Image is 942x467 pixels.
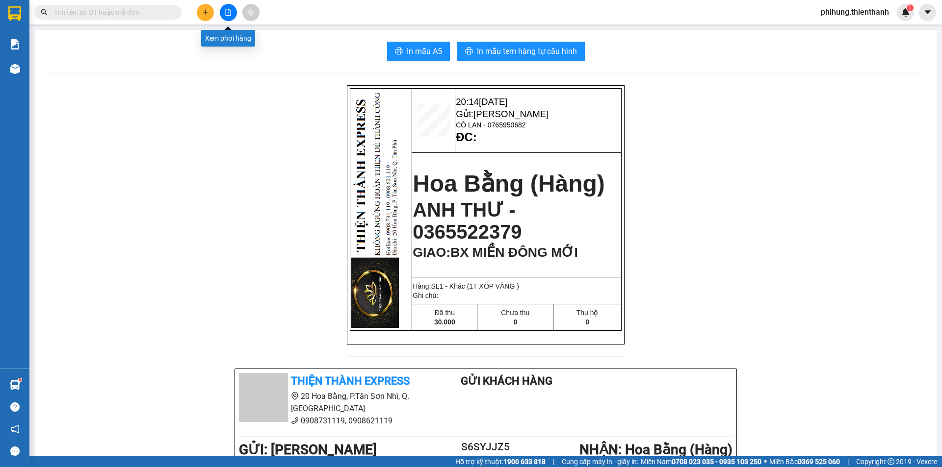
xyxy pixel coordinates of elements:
[220,4,237,21] button: file-add
[501,309,529,317] span: Chưa thu
[239,390,421,415] li: 20 Hoa Bằng, P.Tân Sơn Nhì, Q. [GEOGRAPHIC_DATA]
[847,456,849,467] span: |
[579,442,733,458] b: NHẬN : Hoa Bằng (Hàng)
[54,7,170,18] input: Tìm tên, số ĐT hoặc mã đơn
[10,446,20,456] span: message
[798,458,840,466] strong: 0369 525 060
[479,97,508,107] span: [DATE]
[10,380,20,390] img: warehouse-icon
[456,109,549,119] span: Gửi:
[672,458,761,466] strong: 0708 023 035 - 0935 103 250
[413,245,446,260] span: GIAO
[769,456,840,467] span: Miền Bắc
[456,121,525,129] span: CÔ LAN - 0765950682
[465,47,473,56] span: printer
[456,130,477,144] strong: ĐC:
[434,318,455,326] span: 30.000
[445,439,527,455] h2: S6SYJJZ5
[351,89,402,330] img: HFRrbPx.png
[919,4,936,21] button: caret-down
[562,456,638,467] span: Cung cấp máy in - giấy in:
[450,245,578,260] span: BX MIỀN ĐÔNG MỚI
[225,9,232,16] span: file-add
[197,4,214,21] button: plus
[8,6,21,21] img: logo-vxr
[457,42,585,61] button: printerIn mẫu tem hàng tự cấu hình
[10,424,20,434] span: notification
[446,245,578,260] span: :
[461,375,552,387] b: Gửi khách hàng
[239,415,421,427] li: 0908731119, 0908621119
[413,282,519,290] span: Hàng:SL
[585,318,589,326] span: 0
[19,378,22,381] sup: 1
[247,9,254,16] span: aim
[764,460,767,464] span: ⚪️
[908,4,912,11] span: 1
[888,458,894,465] span: copyright
[407,45,442,57] span: In mẫu A5
[413,199,522,243] span: ANH THƯ - 0365522379
[477,45,577,57] span: In mẫu tem hàng tự cấu hình
[553,456,554,467] span: |
[395,47,403,56] span: printer
[503,458,546,466] strong: 1900 633 818
[413,171,605,197] span: Hoa Bằng (Hàng)
[435,309,455,317] span: Đã thu
[413,292,438,299] span: Ghi chú:
[10,64,20,74] img: warehouse-icon
[455,456,546,467] span: Hỗ trợ kỹ thuật:
[239,442,377,458] b: GỬI : [PERSON_NAME]
[576,309,599,317] span: Thu hộ
[10,39,20,49] img: solution-icon
[473,109,549,119] span: [PERSON_NAME]
[202,9,209,16] span: plus
[641,456,761,467] span: Miền Nam
[440,282,519,290] span: 1 - Khác (1T XỐP VÀNG )
[923,8,932,17] span: caret-down
[242,4,260,21] button: aim
[907,4,914,11] sup: 1
[813,6,897,18] span: phihung.thienthanh
[10,402,20,412] span: question-circle
[291,392,299,400] span: environment
[513,318,517,326] span: 0
[41,9,48,16] span: search
[291,375,410,387] b: Thiện Thành Express
[291,417,299,424] span: phone
[456,97,507,107] span: 20:14
[901,8,910,17] img: icon-new-feature
[387,42,450,61] button: printerIn mẫu A5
